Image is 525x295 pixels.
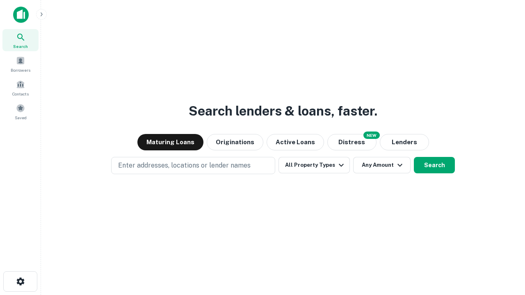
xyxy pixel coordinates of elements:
[353,157,411,173] button: Any Amount
[2,29,39,51] a: Search
[363,132,380,139] div: NEW
[118,161,251,170] p: Enter addresses, locations or lender names
[2,53,39,75] a: Borrowers
[189,101,377,121] h3: Search lenders & loans, faster.
[278,157,350,173] button: All Property Types
[13,7,29,23] img: capitalize-icon.png
[2,77,39,99] a: Contacts
[111,157,275,174] button: Enter addresses, locations or lender names
[380,134,429,150] button: Lenders
[327,134,377,150] button: Search distressed loans with lien and other non-mortgage details.
[414,157,455,173] button: Search
[207,134,263,150] button: Originations
[267,134,324,150] button: Active Loans
[484,229,525,269] iframe: Chat Widget
[137,134,203,150] button: Maturing Loans
[2,100,39,123] a: Saved
[12,91,29,97] span: Contacts
[13,43,28,50] span: Search
[11,67,30,73] span: Borrowers
[15,114,27,121] span: Saved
